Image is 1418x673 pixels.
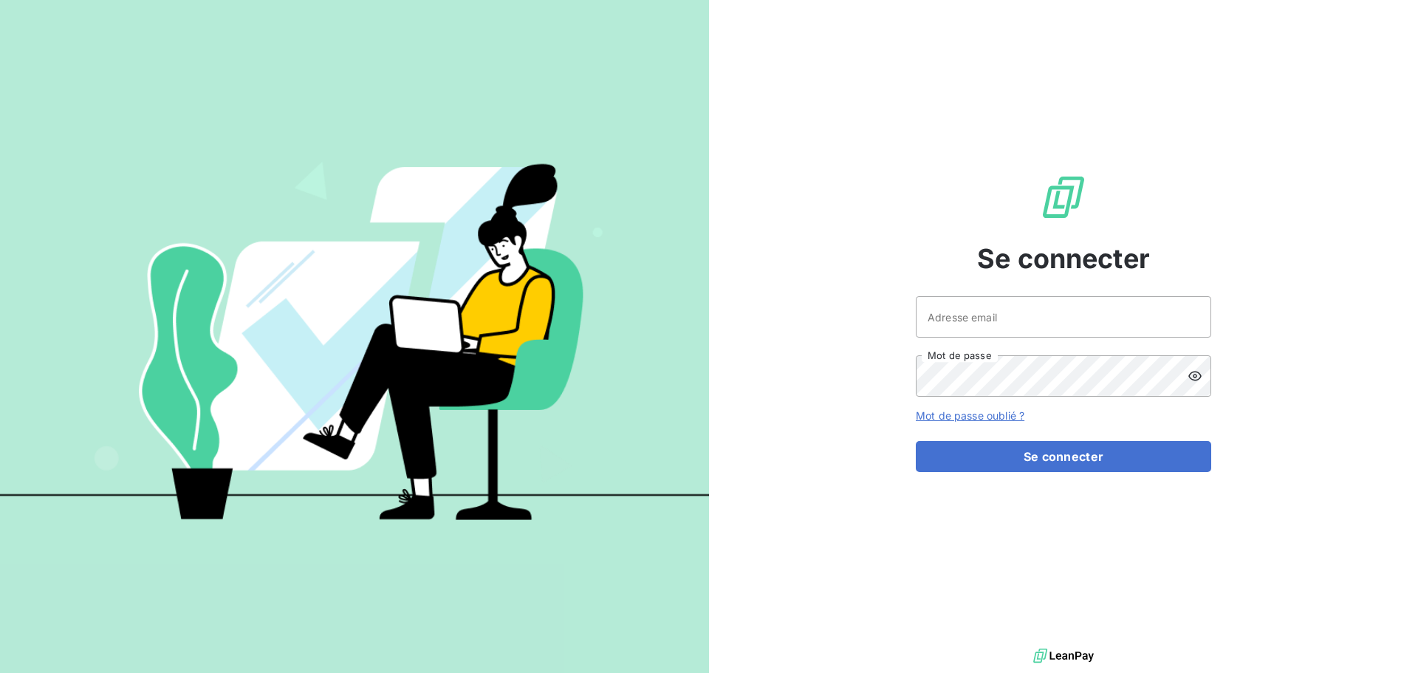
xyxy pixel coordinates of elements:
span: Se connecter [977,239,1150,279]
img: Logo LeanPay [1040,174,1087,221]
button: Se connecter [916,441,1211,472]
a: Mot de passe oublié ? [916,409,1024,422]
input: placeholder [916,296,1211,338]
img: logo [1033,645,1094,667]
